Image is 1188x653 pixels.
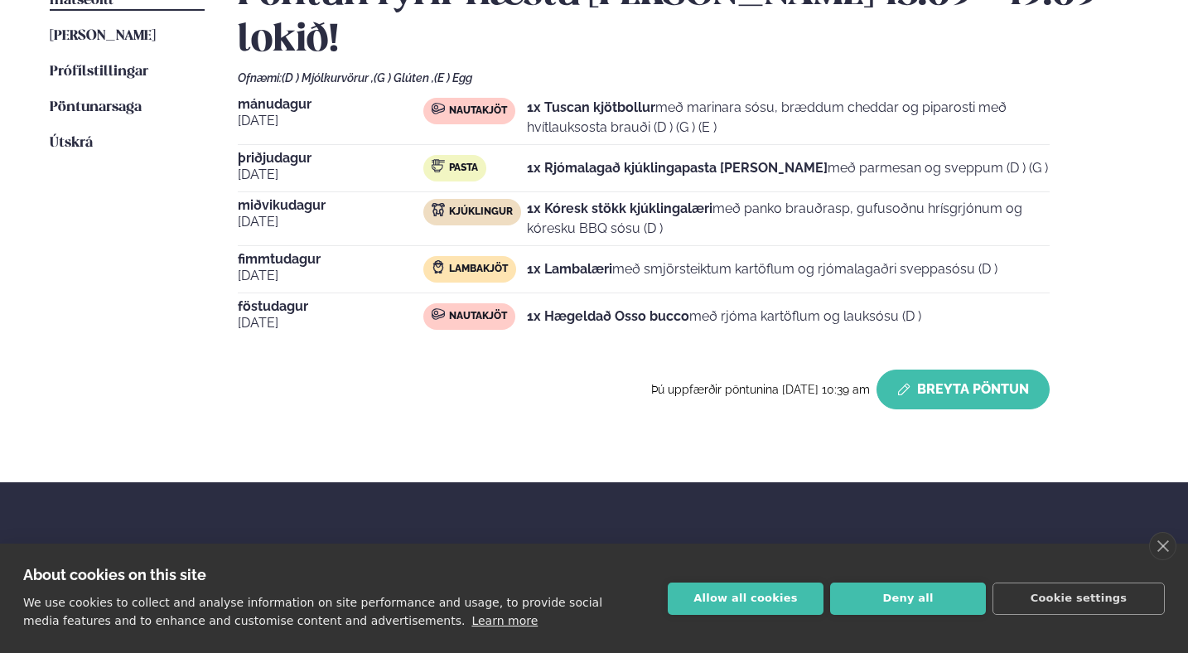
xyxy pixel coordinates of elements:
[238,253,423,266] span: fimmtudagur
[471,614,538,627] a: Learn more
[50,65,148,79] span: Prófílstillingar
[449,206,513,219] span: Kjúklingur
[527,199,1050,239] p: með panko brauðrasp, gufusoðnu hrísgrjónum og kóresku BBQ sósu (D )
[238,71,1139,85] div: Ofnæmi:
[449,263,508,276] span: Lambakjöt
[432,159,445,172] img: pasta.svg
[50,100,142,114] span: Pöntunarsaga
[527,201,712,216] strong: 1x Kóresk stökk kjúklingalæri
[527,99,655,115] strong: 1x Tuscan kjötbollur
[238,98,423,111] span: mánudagur
[432,102,445,115] img: beef.svg
[238,300,423,313] span: föstudagur
[50,98,142,118] a: Pöntunarsaga
[527,160,828,176] strong: 1x Rjómalagað kjúklingapasta [PERSON_NAME]
[238,313,423,333] span: [DATE]
[432,260,445,273] img: Lamb.svg
[50,62,148,82] a: Prófílstillingar
[238,212,423,232] span: [DATE]
[527,307,921,326] p: með rjóma kartöflum og lauksósu (D )
[527,308,689,324] strong: 1x Hægeldað Osso bucco
[527,261,612,277] strong: 1x Lambalæri
[50,27,156,46] a: [PERSON_NAME]
[449,104,507,118] span: Nautakjöt
[432,203,445,216] img: chicken.svg
[527,158,1048,178] p: með parmesan og sveppum (D ) (G )
[432,307,445,321] img: beef.svg
[830,583,986,615] button: Deny all
[50,29,156,43] span: [PERSON_NAME]
[23,596,602,627] p: We use cookies to collect and analyse information on site performance and usage, to provide socia...
[23,566,206,583] strong: About cookies on this site
[238,165,423,185] span: [DATE]
[1149,532,1176,560] a: close
[449,162,478,175] span: Pasta
[238,266,423,286] span: [DATE]
[50,136,93,150] span: Útskrá
[527,98,1050,138] p: með marinara sósu, bræddum cheddar og piparosti með hvítlauksosta brauði (D ) (G ) (E )
[992,583,1165,615] button: Cookie settings
[449,310,507,323] span: Nautakjöt
[434,71,472,85] span: (E ) Egg
[238,152,423,165] span: þriðjudagur
[238,111,423,131] span: [DATE]
[668,583,823,615] button: Allow all cookies
[50,133,93,153] a: Útskrá
[527,259,997,279] p: með smjörsteiktum kartöflum og rjómalagaðri sveppasósu (D )
[374,71,434,85] span: (G ) Glúten ,
[238,199,423,212] span: miðvikudagur
[651,383,870,396] span: Þú uppfærðir pöntunina [DATE] 10:39 am
[877,370,1050,409] button: Breyta Pöntun
[282,71,374,85] span: (D ) Mjólkurvörur ,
